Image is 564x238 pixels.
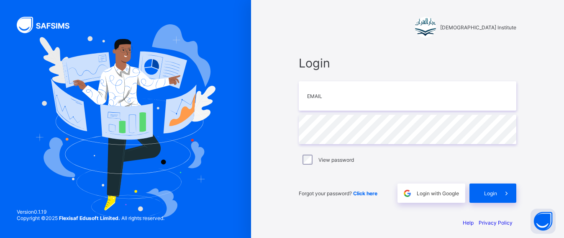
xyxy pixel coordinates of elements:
[484,190,497,197] span: Login
[299,190,377,197] span: Forgot your password?
[36,24,216,218] img: Hero Image
[318,157,354,163] label: View password
[417,190,459,197] span: Login with Google
[17,215,164,221] span: Copyright © 2025 All rights reserved.
[17,209,164,215] span: Version 0.1.19
[440,24,516,31] span: [DEMOGRAPHIC_DATA] Institute
[463,220,474,226] a: Help
[479,220,513,226] a: Privacy Policy
[17,17,79,33] img: SAFSIMS Logo
[402,189,412,198] img: google.396cfc9801f0270233282035f929180a.svg
[353,190,377,197] a: Click here
[59,215,120,221] strong: Flexisaf Edusoft Limited.
[299,56,516,70] span: Login
[531,209,556,234] button: Open asap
